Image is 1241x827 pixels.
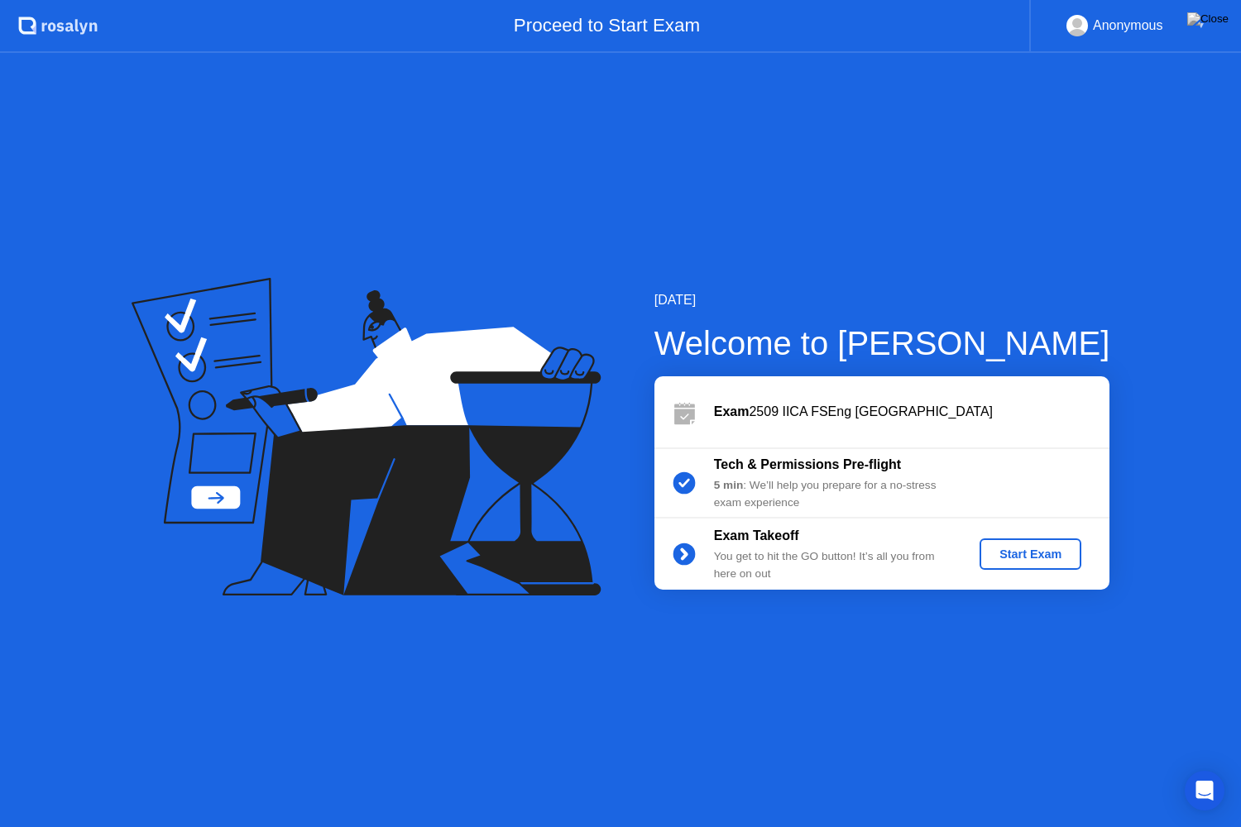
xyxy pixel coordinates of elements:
div: Open Intercom Messenger [1185,771,1224,810]
b: 5 min [714,479,744,491]
div: Welcome to [PERSON_NAME] [654,318,1110,368]
div: Start Exam [986,547,1075,561]
div: [DATE] [654,290,1110,310]
img: Close [1187,12,1229,26]
div: Anonymous [1093,15,1163,36]
div: You get to hit the GO button! It’s all you from here on out [714,548,952,582]
b: Tech & Permissions Pre-flight [714,457,901,471]
b: Exam [714,404,750,418]
button: Start Exam [980,538,1081,570]
div: : We’ll help you prepare for a no-stress exam experience [714,477,952,511]
div: 2509 IICA FSEng [GEOGRAPHIC_DATA] [714,402,1109,422]
b: Exam Takeoff [714,528,799,543]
